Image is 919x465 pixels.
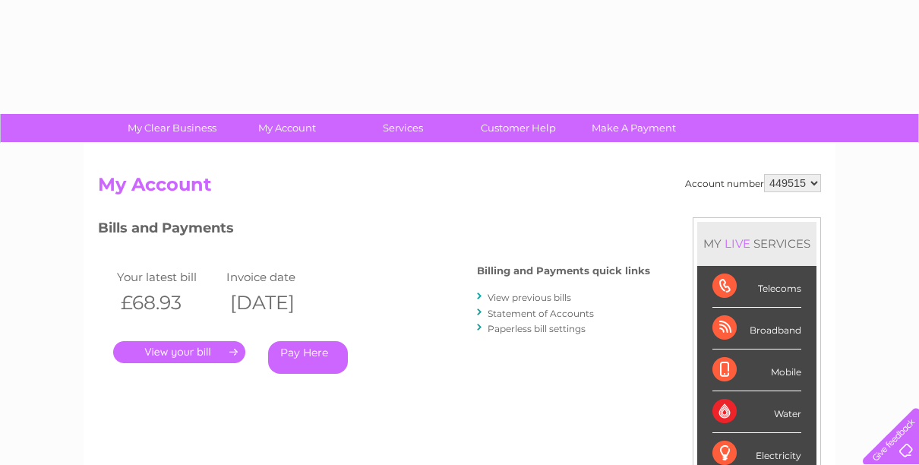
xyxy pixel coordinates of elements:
[722,236,753,251] div: LIVE
[712,266,801,308] div: Telecoms
[488,323,586,334] a: Paperless bill settings
[340,114,466,142] a: Services
[98,174,821,203] h2: My Account
[113,287,223,318] th: £68.93
[268,341,348,374] a: Pay Here
[712,391,801,433] div: Water
[571,114,696,142] a: Make A Payment
[109,114,235,142] a: My Clear Business
[712,308,801,350] div: Broadband
[223,267,332,287] td: Invoice date
[488,292,571,303] a: View previous bills
[456,114,581,142] a: Customer Help
[113,267,223,287] td: Your latest bill
[488,308,594,319] a: Statement of Accounts
[98,217,650,244] h3: Bills and Payments
[477,265,650,277] h4: Billing and Payments quick links
[113,341,245,363] a: .
[697,222,816,265] div: MY SERVICES
[685,174,821,192] div: Account number
[712,350,801,391] div: Mobile
[223,287,332,318] th: [DATE]
[225,114,350,142] a: My Account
